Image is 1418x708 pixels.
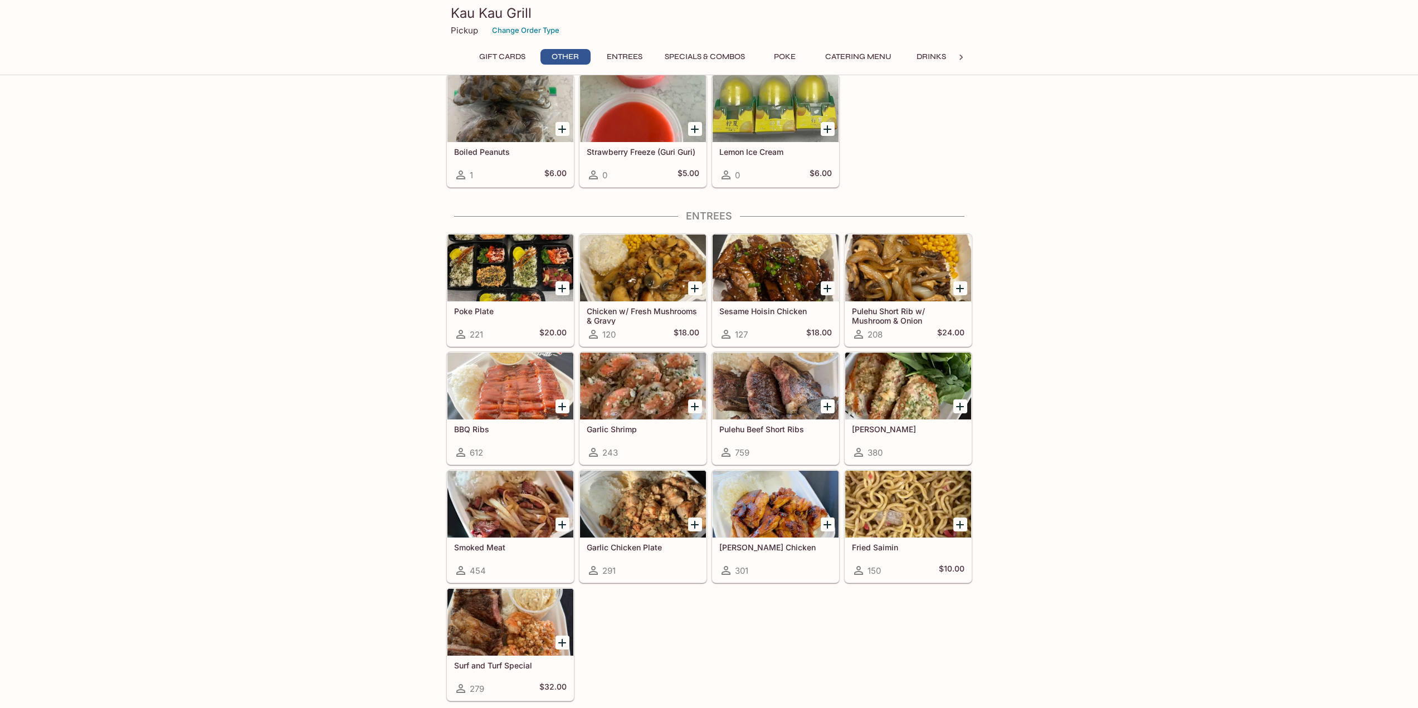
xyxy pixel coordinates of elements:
[712,470,839,583] a: [PERSON_NAME] Chicken301
[602,329,616,340] span: 120
[953,399,967,413] button: Add Garlic Ahi
[579,470,706,583] a: Garlic Chicken Plate291
[719,306,832,316] h5: Sesame Hoisin Chicken
[470,170,473,180] span: 1
[555,399,569,413] button: Add BBQ Ribs
[580,353,706,419] div: Garlic Shrimp
[735,329,748,340] span: 127
[447,234,574,346] a: Poke Plate221$20.00
[602,447,618,458] span: 243
[712,75,839,187] a: Lemon Ice Cream0$6.00
[688,399,702,413] button: Add Garlic Shrimp
[688,122,702,136] button: Add Strawberry Freeze (Guri Guri)
[447,75,574,187] a: Boiled Peanuts1$6.00
[447,75,573,142] div: Boiled Peanuts
[845,235,971,301] div: Pulehu Short Rib w/ Mushroom & Onion
[539,328,567,341] h5: $20.00
[819,49,898,65] button: Catering Menu
[939,564,964,577] h5: $10.00
[821,517,835,531] button: Add Teri Chicken
[735,447,749,458] span: 759
[713,235,839,301] div: Sesame Hoisin Chicken
[852,306,964,325] h5: Pulehu Short Rib w/ Mushroom & Onion
[719,147,832,157] h5: Lemon Ice Cream
[579,75,706,187] a: Strawberry Freeze (Guri Guri)0$5.00
[845,234,972,346] a: Pulehu Short Rib w/ Mushroom & Onion208$24.00
[719,543,832,552] h5: [PERSON_NAME] Chicken
[845,471,971,538] div: Fried Saimin
[735,170,740,180] span: 0
[713,75,839,142] div: Lemon Ice Cream
[447,352,574,465] a: BBQ Ribs612
[473,49,532,65] button: Gift Cards
[937,328,964,341] h5: $24.00
[712,352,839,465] a: Pulehu Beef Short Ribs759
[447,588,574,701] a: Surf and Turf Special279$32.00
[806,328,832,341] h5: $18.00
[454,147,567,157] h5: Boiled Peanuts
[821,399,835,413] button: Add Pulehu Beef Short Ribs
[735,565,748,576] span: 301
[470,447,483,458] span: 612
[587,543,699,552] h5: Garlic Chicken Plate
[446,210,972,222] h4: Entrees
[454,424,567,434] h5: BBQ Ribs
[451,25,478,36] p: Pickup
[447,589,573,656] div: Surf and Turf Special
[821,122,835,136] button: Add Lemon Ice Cream
[760,49,810,65] button: Poke
[555,122,569,136] button: Add Boiled Peanuts
[447,353,573,419] div: BBQ Ribs
[600,49,650,65] button: Entrees
[678,168,699,182] h5: $5.00
[719,424,832,434] h5: Pulehu Beef Short Ribs
[447,470,574,583] a: Smoked Meat454
[688,281,702,295] button: Add Chicken w/ Fresh Mushrooms & Gravy
[953,517,967,531] button: Add Fried Saimin
[845,352,972,465] a: [PERSON_NAME]380
[821,281,835,295] button: Add Sesame Hoisin Chicken
[713,471,839,538] div: Teri Chicken
[852,543,964,552] h5: Fried Saimin
[587,306,699,325] h5: Chicken w/ Fresh Mushrooms & Gravy
[659,49,751,65] button: Specials & Combos
[907,49,957,65] button: Drinks
[454,543,567,552] h5: Smoked Meat
[454,306,567,316] h5: Poke Plate
[540,49,591,65] button: Other
[454,661,567,670] h5: Surf and Turf Special
[447,235,573,301] div: Poke Plate
[953,281,967,295] button: Add Pulehu Short Rib w/ Mushroom & Onion
[845,470,972,583] a: Fried Saimin150$10.00
[544,168,567,182] h5: $6.00
[587,424,699,434] h5: Garlic Shrimp
[555,281,569,295] button: Add Poke Plate
[555,636,569,650] button: Add Surf and Turf Special
[470,565,486,576] span: 454
[447,471,573,538] div: Smoked Meat
[852,424,964,434] h5: [PERSON_NAME]
[713,353,839,419] div: Pulehu Beef Short Ribs
[712,234,839,346] a: Sesame Hoisin Chicken127$18.00
[539,682,567,695] h5: $32.00
[810,168,832,182] h5: $6.00
[845,353,971,419] div: Garlic Ahi
[487,22,564,39] button: Change Order Type
[868,329,883,340] span: 208
[868,565,881,576] span: 150
[555,517,569,531] button: Add Smoked Meat
[602,565,616,576] span: 291
[674,328,699,341] h5: $18.00
[580,471,706,538] div: Garlic Chicken Plate
[579,352,706,465] a: Garlic Shrimp243
[470,683,484,694] span: 279
[688,517,702,531] button: Add Garlic Chicken Plate
[451,4,968,22] h3: Kau Kau Grill
[580,75,706,142] div: Strawberry Freeze (Guri Guri)
[587,147,699,157] h5: Strawberry Freeze (Guri Guri)
[602,170,607,180] span: 0
[579,234,706,346] a: Chicken w/ Fresh Mushrooms & Gravy120$18.00
[470,329,483,340] span: 221
[868,447,883,458] span: 380
[580,235,706,301] div: Chicken w/ Fresh Mushrooms & Gravy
